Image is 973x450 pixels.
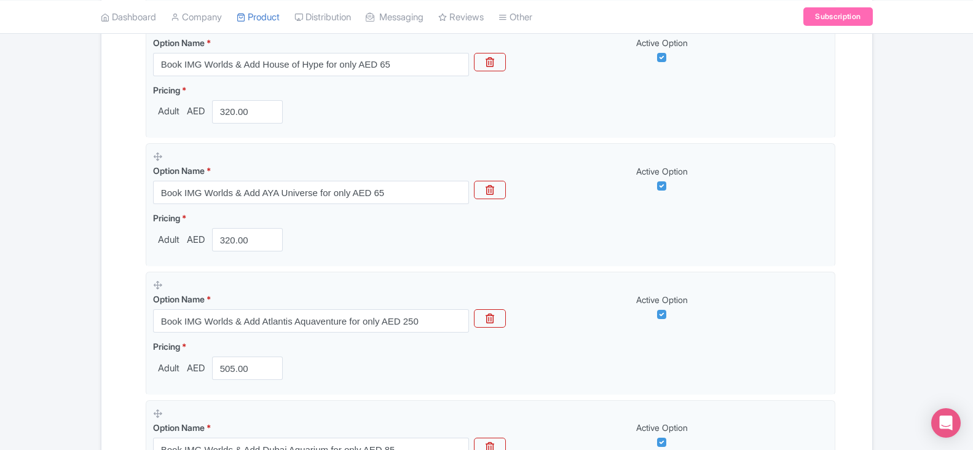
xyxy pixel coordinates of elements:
span: AED [184,233,207,247]
span: AED [184,361,207,376]
span: Pricing [153,341,180,352]
span: Active Option [636,37,688,48]
span: Active Option [636,166,688,176]
span: AED [184,105,207,119]
span: Option Name [153,294,205,304]
span: Active Option [636,294,688,305]
span: Adult [153,233,184,247]
a: Subscription [803,7,872,26]
input: Option Name [153,309,469,333]
input: 0.00 [212,357,283,380]
input: 0.00 [212,228,283,251]
span: Active Option [636,422,688,433]
input: 0.00 [212,100,283,124]
span: Pricing [153,213,180,223]
span: Adult [153,105,184,119]
span: Option Name [153,37,205,48]
span: Adult [153,361,184,376]
input: Option Name [153,53,469,76]
div: Open Intercom Messenger [931,408,961,438]
span: Pricing [153,85,180,95]
span: Option Name [153,165,205,176]
input: Option Name [153,181,469,204]
span: Option Name [153,422,205,433]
